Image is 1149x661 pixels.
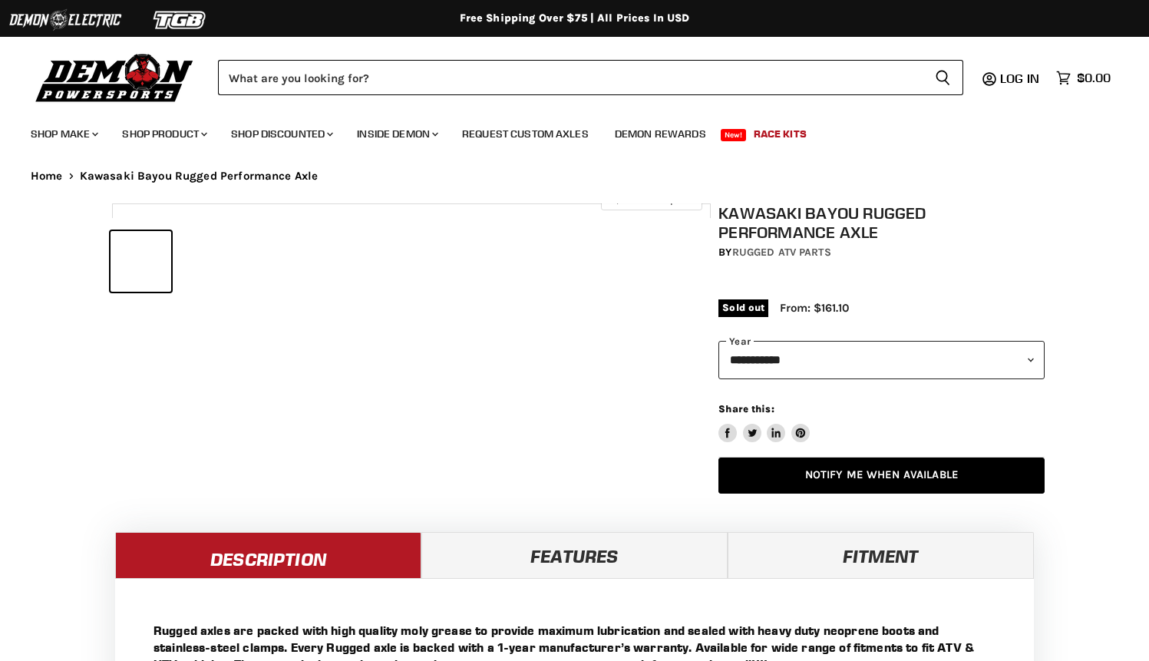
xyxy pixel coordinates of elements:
[31,170,63,183] a: Home
[421,532,728,578] a: Features
[111,231,171,292] button: Kawasaki Bayou Rugged Performance Axle thumbnail
[721,129,747,141] span: New!
[80,170,319,183] span: Kawasaki Bayou Rugged Performance Axle
[1000,71,1039,86] span: Log in
[19,118,107,150] a: Shop Make
[123,5,238,35] img: TGB Logo 2
[718,402,810,443] aside: Share this:
[220,118,342,150] a: Shop Discounted
[923,60,963,95] button: Search
[993,71,1048,85] a: Log in
[718,458,1045,494] a: Notify Me When Available
[1077,71,1111,85] span: $0.00
[19,112,1107,150] ul: Main menu
[718,403,774,415] span: Share this:
[451,118,600,150] a: Request Custom Axles
[218,60,923,95] input: Search
[732,246,831,259] a: Rugged ATV Parts
[115,532,421,578] a: Description
[345,118,447,150] a: Inside Demon
[1048,67,1118,89] a: $0.00
[742,118,818,150] a: Race Kits
[780,301,849,315] span: From: $161.10
[718,341,1045,378] select: year
[609,193,694,205] span: Click to expand
[718,203,1045,242] h1: Kawasaki Bayou Rugged Performance Axle
[111,118,216,150] a: Shop Product
[718,299,768,316] span: Sold out
[8,5,123,35] img: Demon Electric Logo 2
[603,118,718,150] a: Demon Rewards
[218,60,963,95] form: Product
[31,50,199,104] img: Demon Powersports
[718,244,1045,261] div: by
[728,532,1034,578] a: Fitment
